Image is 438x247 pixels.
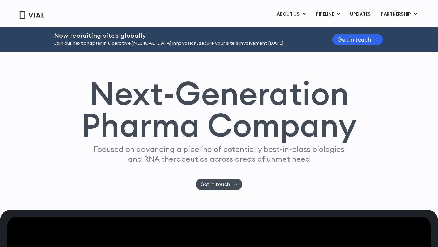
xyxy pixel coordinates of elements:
a: UPDATES [345,9,375,20]
h2: Now recruiting sites globally [54,32,316,39]
p: Focused on advancing a pipeline of potentially best-in-class biologics and RNA therapeutics acros... [91,144,347,164]
a: PARTNERSHIPMenu Toggle [376,9,422,20]
span: Get in touch [337,37,371,42]
a: Get in touch [196,179,242,190]
a: ABOUT USMenu Toggle [272,9,310,20]
img: Vial Logo [19,10,44,19]
span: Get in touch [201,182,230,187]
h1: Next-Generation Pharma Company [82,77,357,141]
a: Get in touch [332,34,383,45]
a: PIPELINEMenu Toggle [311,9,345,20]
p: Join our next chapter in ulcerative [MEDICAL_DATA] innovation, secure your site’s involvement [DA... [54,40,316,47]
